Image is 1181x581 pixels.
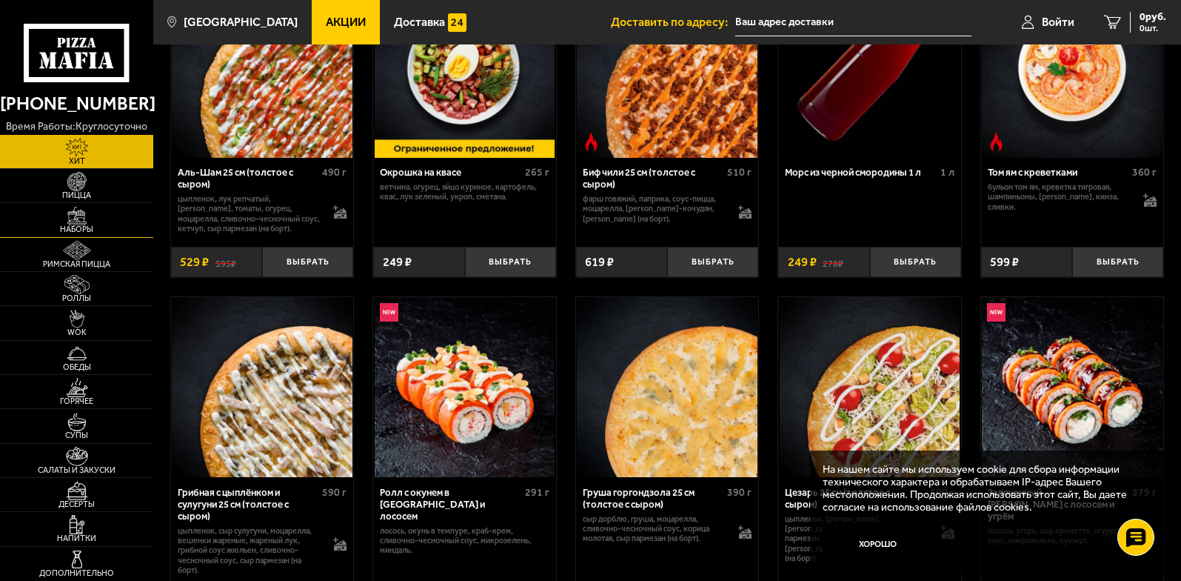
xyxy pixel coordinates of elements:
span: Доставка [394,16,445,28]
s: 278 ₽ [823,256,843,268]
button: Выбрать [262,247,353,277]
div: Аль-Шам 25 см (толстое с сыром) [178,167,318,190]
span: 1 л [940,166,954,179]
img: Новинка [987,303,1006,322]
div: Морс из черной смородины 1 л [785,167,936,179]
p: цыпленок, сыр сулугуни, моцарелла, вешенки жареные, жареный лук, грибной соус Жюльен, сливочно-че... [178,526,321,575]
button: Выбрать [465,247,556,277]
span: 590 г [322,486,347,499]
p: цыпленок, лук репчатый, [PERSON_NAME], томаты, огурец, моцарелла, сливочно-чесночный соус, кетчуп... [178,194,321,233]
img: 15daf4d41897b9f0e9f617042186c801.svg [448,13,466,32]
button: Выбрать [1072,247,1163,277]
div: Биф чили 25 см (толстое с сыром) [583,167,723,190]
div: Ролл с окунем в [GEOGRAPHIC_DATA] и лососем [380,487,521,522]
span: 490 г [322,166,347,179]
img: Грибная с цыплёнком и сулугуни 25 см (толстое с сыром) [172,297,352,477]
p: фарш говяжий, паприка, соус-пицца, моцарелла, [PERSON_NAME]-кочудян, [PERSON_NAME] (на борт). [583,194,726,224]
p: бульон том ям, креветка тигровая, шампиньоны, [PERSON_NAME], кинза, сливки. [988,182,1131,212]
span: Акции [326,16,366,28]
span: 249 ₽ [788,256,817,268]
p: На нашем сайте мы используем cookie для сбора информации технического характера и обрабатываем IP... [823,463,1143,514]
span: Доставить по адресу: [611,16,735,28]
button: Выбрать [870,247,961,277]
span: 249 ₽ [383,256,412,268]
span: [GEOGRAPHIC_DATA] [184,16,298,28]
p: сыр дорблю, груша, моцарелла, сливочно-чесночный соус, корица молотая, сыр пармезан (на борт). [583,514,726,544]
span: 0 руб. [1140,12,1166,22]
img: Запеченный ролл Гурмэ с лососем и угрём [982,297,1162,477]
span: 599 ₽ [990,256,1019,268]
img: Острое блюдо [987,133,1006,151]
img: Цезарь 25 см (толстое с сыром) [780,297,960,477]
span: 510 г [727,166,752,179]
s: 595 ₽ [215,256,236,268]
img: Острое блюдо [582,133,600,151]
button: Хорошо [823,526,934,563]
span: 529 ₽ [180,256,209,268]
a: Груша горгондзола 25 см (толстое с сыром) [576,297,759,477]
img: Груша горгондзола 25 см (толстое с сыром) [577,297,757,477]
p: лосось, окунь в темпуре, краб-крем, сливочно-чесночный соус, микрозелень, миндаль. [380,526,549,556]
img: Новинка [380,303,398,322]
span: 390 г [727,486,752,499]
a: НовинкаЗапеченный ролл Гурмэ с лососем и угрём [981,297,1164,477]
div: Грибная с цыплёнком и сулугуни 25 см (толстое с сыром) [178,487,318,522]
a: НовинкаРолл с окунем в темпуре и лососем [373,297,556,477]
button: Выбрать [667,247,758,277]
div: Окрошка на квасе [380,167,521,179]
span: 265 г [525,166,549,179]
span: 619 ₽ [585,256,614,268]
span: Войти [1042,16,1074,28]
div: Груша горгондзола 25 см (толстое с сыром) [583,487,723,511]
a: Грибная с цыплёнком и сулугуни 25 см (толстое с сыром) [171,297,354,477]
p: ветчина, огурец, яйцо куриное, картофель, квас, лук зеленый, укроп, сметана. [380,182,549,202]
div: Цезарь 25 см (толстое с сыром) [785,487,926,511]
p: цыпленок, [PERSON_NAME], [PERSON_NAME], [PERSON_NAME], пармезан, сливочно-чесночный соус, [PERSON... [785,514,929,563]
span: 0 шт. [1140,24,1166,33]
a: Цезарь 25 см (толстое с сыром) [778,297,961,477]
div: Том ям с креветками [988,167,1128,179]
img: Ролл с окунем в темпуре и лососем [375,297,555,477]
span: 360 г [1132,166,1157,179]
span: 291 г [525,486,549,499]
input: Ваш адрес доставки [735,9,971,36]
